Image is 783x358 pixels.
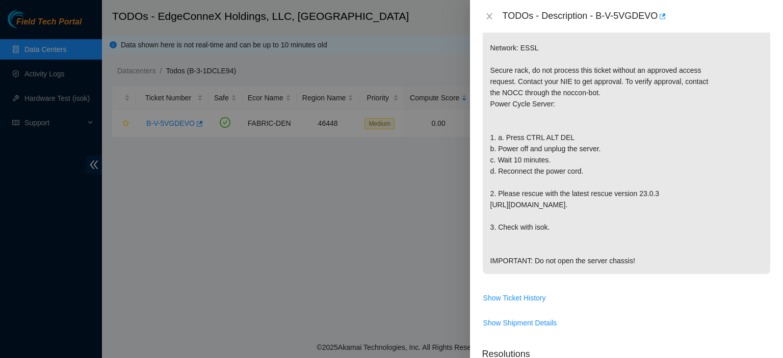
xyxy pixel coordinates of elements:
button: Show Ticket History [483,290,546,306]
span: close [485,12,493,20]
div: TODOs - Description - B-V-5VGDEVO [503,8,771,24]
span: Show Ticket History [483,292,546,304]
span: Show Shipment Details [483,317,557,328]
button: Close [482,12,497,21]
button: Show Shipment Details [483,315,558,331]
